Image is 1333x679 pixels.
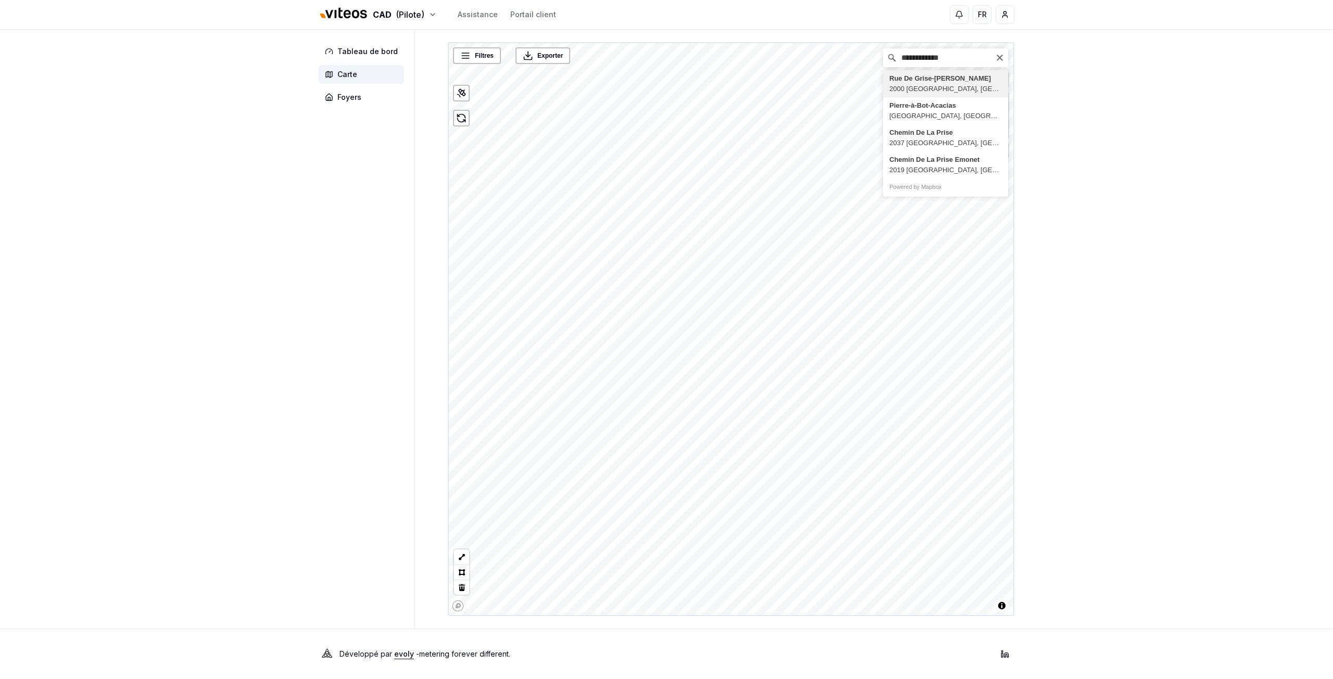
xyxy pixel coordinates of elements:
img: Evoly Logo [319,646,335,662]
button: CAD(Pilote) [319,4,437,26]
span: Filtres [475,50,494,61]
div: Chemin De La Prise [889,127,1002,138]
a: evoly [394,649,414,658]
span: CAD [373,8,392,21]
a: Portail client [510,9,556,20]
span: Exporter [537,50,563,61]
span: Tableau de bord [337,46,398,57]
span: (Pilote) [396,8,424,21]
div: Chemin De La Prise Emonet [889,155,1002,165]
span: FR [978,9,987,20]
a: Mapbox homepage [452,600,464,612]
button: Clear [996,52,1004,62]
a: Tableau de bord [319,42,408,61]
button: Toggle attribution [996,599,1008,612]
a: Carte [319,65,408,84]
div: Rue De Grise-[PERSON_NAME] [889,73,1002,84]
div: 2037 [GEOGRAPHIC_DATA], [GEOGRAPHIC_DATA] [889,138,1002,148]
div: 2000 [GEOGRAPHIC_DATA], [GEOGRAPHIC_DATA] [889,84,1002,94]
button: Polygon tool (p) [454,565,469,580]
p: Développé par - metering forever different . [339,647,510,661]
span: Carte [337,69,357,80]
canvas: Map [449,43,1015,617]
div: Pierre-à-Bot-Acacias [889,100,1002,111]
input: Chercher [883,48,1008,67]
button: FR [973,5,991,24]
span: Foyers [337,92,361,103]
img: Viteos - CAD Logo [319,1,369,26]
div: [GEOGRAPHIC_DATA], [GEOGRAPHIC_DATA], [GEOGRAPHIC_DATA] [889,111,1002,121]
div: 2019 [GEOGRAPHIC_DATA], [GEOGRAPHIC_DATA] [889,165,1002,175]
a: Powered by Mapbox [889,184,941,190]
a: Assistance [458,9,498,20]
button: Delete [454,580,469,595]
a: Foyers [319,88,408,107]
button: LineString tool (l) [454,549,469,565]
